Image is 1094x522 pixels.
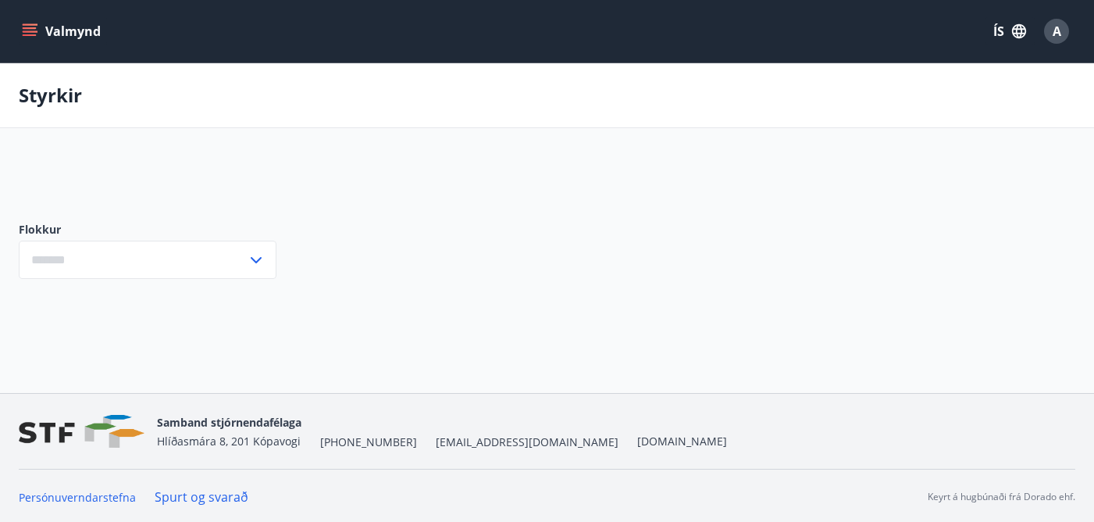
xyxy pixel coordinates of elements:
[1053,23,1061,40] span: A
[19,82,82,109] p: Styrkir
[436,434,618,450] span: [EMAIL_ADDRESS][DOMAIN_NAME]
[985,17,1035,45] button: ÍS
[157,434,301,449] span: Hlíðasmára 8, 201 Kópavogi
[157,415,301,430] span: Samband stjórnendafélaga
[320,434,417,450] span: [PHONE_NUMBER]
[1038,13,1075,50] button: A
[637,434,727,449] a: [DOMAIN_NAME]
[155,488,248,506] a: Spurt og svarað
[19,415,144,449] img: vjCaq2fThgY3EUYqSgpjEiBg6WP39ov69hlhuPVN.png
[19,17,107,45] button: menu
[19,222,276,238] label: Flokkur
[928,490,1075,504] p: Keyrt á hugbúnaði frá Dorado ehf.
[19,490,136,505] a: Persónuverndarstefna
